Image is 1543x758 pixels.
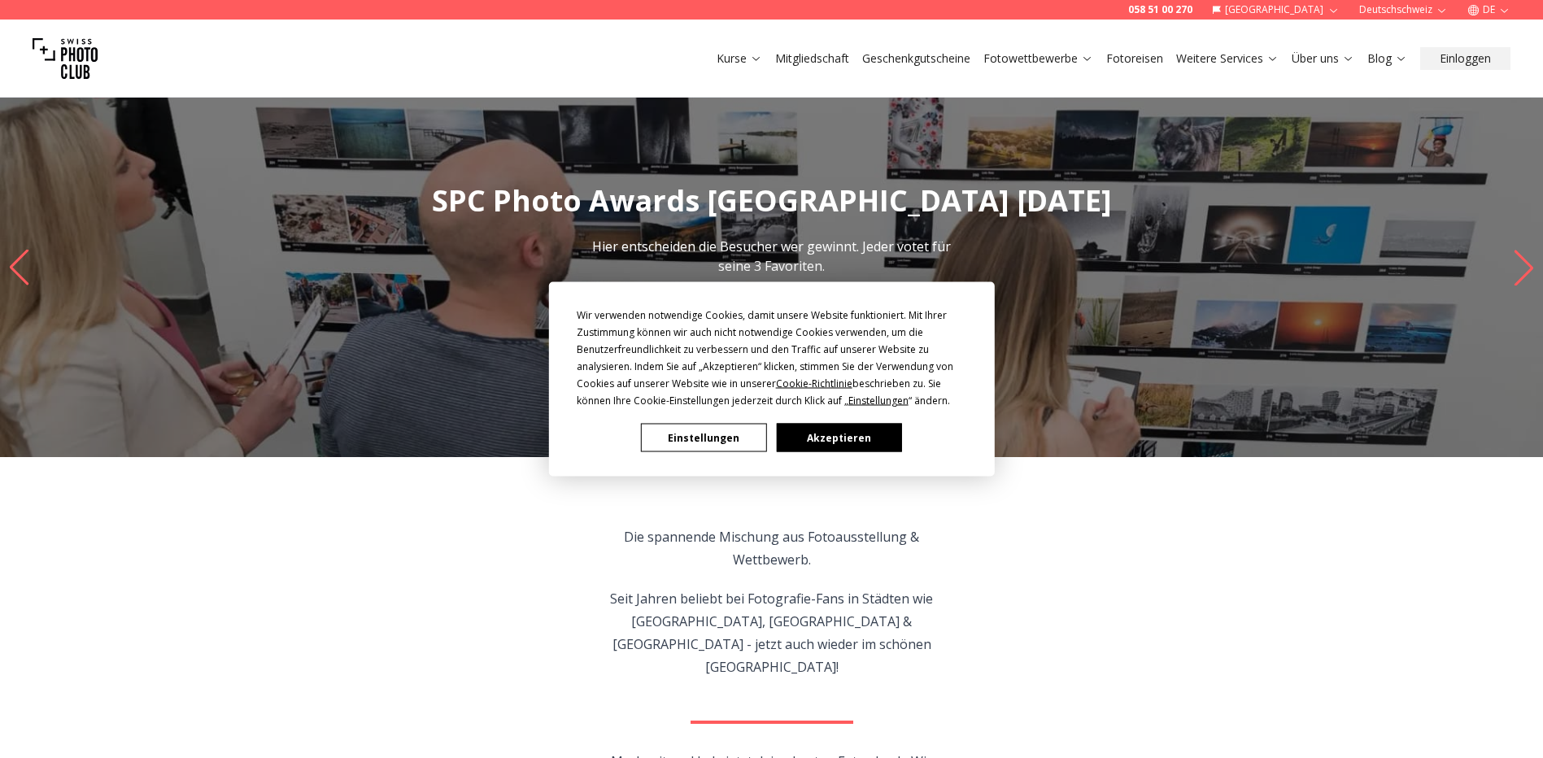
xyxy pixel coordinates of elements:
[776,424,901,452] button: Akzeptieren
[848,394,909,407] span: Einstellungen
[641,424,766,452] button: Einstellungen
[577,307,967,409] div: Wir verwenden notwendige Cookies, damit unsere Website funktioniert. Mit Ihrer Zustimmung können ...
[776,377,852,390] span: Cookie-Richtlinie
[548,282,994,477] div: Cookie Consent Prompt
